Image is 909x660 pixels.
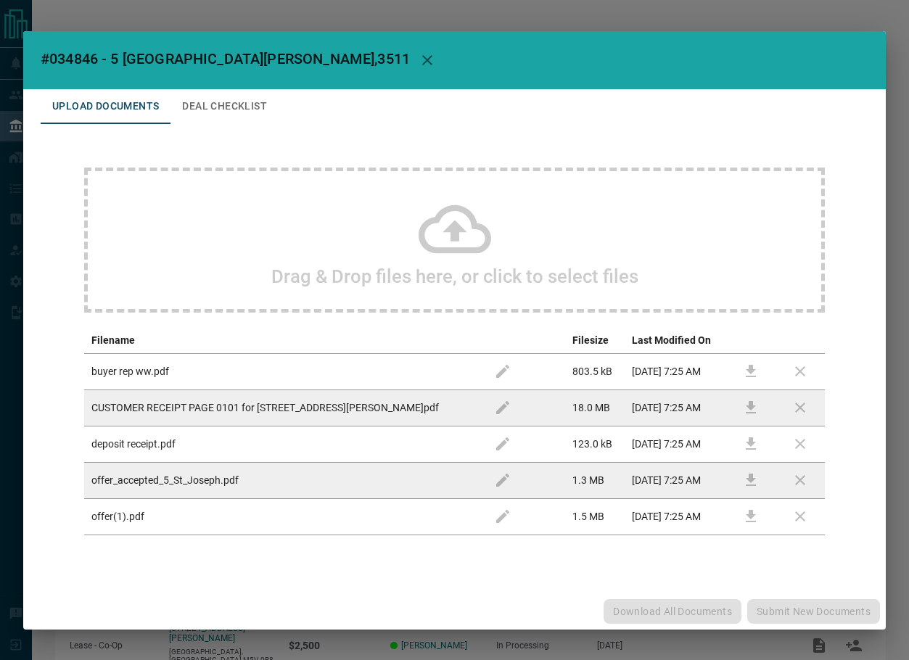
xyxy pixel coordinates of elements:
th: Last Modified On [625,327,726,354]
div: Drag & Drop files here, or click to select files [84,168,825,313]
td: offer(1).pdf [84,498,478,535]
span: #034846 - 5 [GEOGRAPHIC_DATA][PERSON_NAME],3511 [41,50,410,67]
td: 1.5 MB [565,498,625,535]
td: deposit receipt.pdf [84,426,478,462]
button: Deal Checklist [170,89,279,124]
button: Upload Documents [41,89,170,124]
td: buyer rep ww.pdf [84,353,478,389]
td: CUSTOMER RECEIPT PAGE 0101 for [STREET_ADDRESS][PERSON_NAME]pdf [84,389,478,426]
td: [DATE] 7:25 AM [625,462,726,498]
th: Filesize [565,327,625,354]
th: Filename [84,327,478,354]
h2: Drag & Drop files here, or click to select files [271,265,638,287]
td: 803.5 kB [565,353,625,389]
th: edit column [478,327,565,354]
th: download action column [726,327,776,354]
td: 123.0 kB [565,426,625,462]
td: 1.3 MB [565,462,625,498]
td: offer_accepted_5_St_Joseph.pdf [84,462,478,498]
td: [DATE] 7:25 AM [625,353,726,389]
td: 18.0 MB [565,389,625,426]
td: [DATE] 7:25 AM [625,498,726,535]
th: delete file action column [776,327,825,354]
td: [DATE] 7:25 AM [625,426,726,462]
td: [DATE] 7:25 AM [625,389,726,426]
